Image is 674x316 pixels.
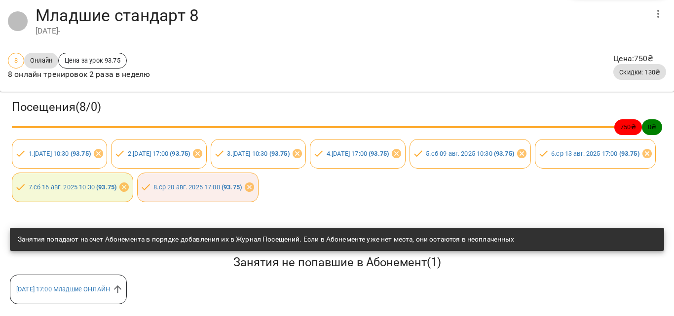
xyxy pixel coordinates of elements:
a: 3.[DATE] 10:30 (93.75) [227,150,289,157]
a: 6.ср 13 авг. 2025 17:00 (93.75) [551,150,639,157]
div: 6.ср 13 авг. 2025 17:00 (93.75) [535,139,656,169]
b: ( 93.75 ) [269,150,290,157]
p: Цена : 750 ₴ [613,53,666,65]
a: 4.[DATE] 17:00 (93.75) [327,150,389,157]
a: [DATE] 17:00 Младшие ОНЛАЙН [16,285,110,293]
h4: Младшие стандарт 8 [36,6,646,25]
p: 8 онлайн тренировок 2 раза в неделю [8,69,150,80]
a: 8.ср 20 авг. 2025 17:00 (93.75) [153,183,242,191]
div: 1.[DATE] 10:30 (93.75) [12,139,107,169]
b: ( 93.75 ) [222,183,242,191]
h3: Посещения ( 8 / 0 ) [12,100,662,115]
b: ( 93.75 ) [170,150,190,157]
a: 2.[DATE] 17:00 (93.75) [128,150,190,157]
div: 8.ср 20 авг. 2025 17:00 (93.75) [137,173,259,202]
b: ( 93.75 ) [619,150,639,157]
div: 7.сб 16 авг. 2025 10:30 (93.75) [12,173,133,202]
span: 750 ₴ [614,122,642,132]
b: ( 93.75 ) [494,150,514,157]
a: 1.[DATE] 10:30 (93.75) [29,150,91,157]
div: 4.[DATE] 17:00 (93.75) [310,139,405,169]
div: 5.сб 09 авг. 2025 10:30 (93.75) [410,139,531,169]
a: 7.сб 16 авг. 2025 10:30 (93.75) [29,183,117,191]
div: 3.[DATE] 10:30 (93.75) [211,139,306,169]
span: 0 ₴ [642,122,662,132]
span: Онлайн [24,56,58,65]
div: [DATE] - [36,25,646,37]
span: 8 [8,56,24,65]
div: [DATE] 17:00 Младшие ОНЛАЙН [10,275,127,304]
b: ( 93.75 ) [71,150,91,157]
span: Цена за урок 93.75 [59,56,126,65]
h5: Занятия не попавшие в Абонемент ( 1 ) [10,255,664,270]
b: ( 93.75 ) [96,183,116,191]
div: Занятия попадают на счет Абонемента в порядке добавления их в Журнал Посещений. Если в Абонементе... [18,231,515,248]
div: 2.[DATE] 17:00 (93.75) [111,139,206,169]
a: 5.сб 09 авг. 2025 10:30 (93.75) [426,150,514,157]
span: Скидки: 130₴ [613,68,666,77]
b: ( 93.75 ) [369,150,389,157]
